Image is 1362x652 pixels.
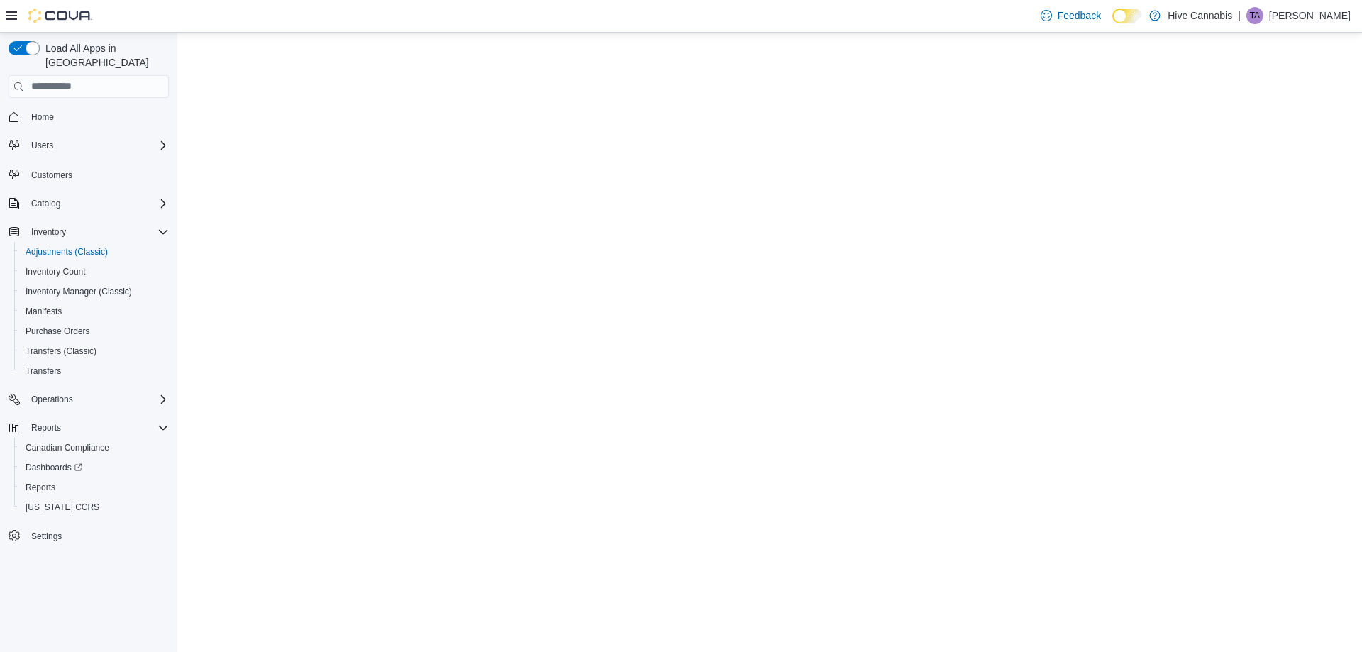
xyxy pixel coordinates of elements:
[3,106,175,127] button: Home
[20,363,169,380] span: Transfers
[26,365,61,377] span: Transfers
[14,262,175,282] button: Inventory Count
[31,198,60,209] span: Catalog
[3,194,175,214] button: Catalog
[14,321,175,341] button: Purchase Orders
[14,497,175,517] button: [US_STATE] CCRS
[26,502,99,513] span: [US_STATE] CCRS
[20,439,115,456] a: Canadian Compliance
[26,223,72,241] button: Inventory
[20,243,169,260] span: Adjustments (Classic)
[3,526,175,546] button: Settings
[20,499,169,516] span: Washington CCRS
[20,303,169,320] span: Manifests
[1238,7,1241,24] p: |
[20,243,113,260] a: Adjustments (Classic)
[26,419,67,436] button: Reports
[20,459,88,476] a: Dashboards
[31,140,53,151] span: Users
[31,170,72,181] span: Customers
[14,361,175,381] button: Transfers
[26,246,108,258] span: Adjustments (Classic)
[20,283,169,300] span: Inventory Manager (Classic)
[1168,7,1232,24] p: Hive Cannabis
[26,167,78,184] a: Customers
[26,391,79,408] button: Operations
[26,137,169,154] span: Users
[3,418,175,438] button: Reports
[1112,23,1113,24] span: Dark Mode
[3,136,175,155] button: Users
[20,283,138,300] a: Inventory Manager (Classic)
[20,323,169,340] span: Purchase Orders
[1246,7,1263,24] div: Toby Atkinson
[14,458,175,477] a: Dashboards
[20,263,169,280] span: Inventory Count
[26,137,59,154] button: Users
[1058,9,1101,23] span: Feedback
[20,479,169,496] span: Reports
[20,439,169,456] span: Canadian Compliance
[14,477,175,497] button: Reports
[1035,1,1107,30] a: Feedback
[26,442,109,453] span: Canadian Compliance
[40,41,169,70] span: Load All Apps in [GEOGRAPHIC_DATA]
[14,341,175,361] button: Transfers (Classic)
[1269,7,1351,24] p: [PERSON_NAME]
[1250,7,1260,24] span: TA
[28,9,92,23] img: Cova
[26,326,90,337] span: Purchase Orders
[26,391,169,408] span: Operations
[31,422,61,433] span: Reports
[20,263,92,280] a: Inventory Count
[20,343,102,360] a: Transfers (Classic)
[20,343,169,360] span: Transfers (Classic)
[26,286,132,297] span: Inventory Manager (Classic)
[20,479,61,496] a: Reports
[26,306,62,317] span: Manifests
[20,363,67,380] a: Transfers
[26,462,82,473] span: Dashboards
[26,195,66,212] button: Catalog
[3,389,175,409] button: Operations
[14,282,175,302] button: Inventory Manager (Classic)
[3,222,175,242] button: Inventory
[26,223,169,241] span: Inventory
[31,111,54,123] span: Home
[26,195,169,212] span: Catalog
[1112,9,1142,23] input: Dark Mode
[31,226,66,238] span: Inventory
[20,499,105,516] a: [US_STATE] CCRS
[14,302,175,321] button: Manifests
[26,165,169,183] span: Customers
[31,394,73,405] span: Operations
[26,346,96,357] span: Transfers (Classic)
[26,109,60,126] a: Home
[26,266,86,277] span: Inventory Count
[14,242,175,262] button: Adjustments (Classic)
[26,419,169,436] span: Reports
[26,108,169,126] span: Home
[20,323,96,340] a: Purchase Orders
[26,482,55,493] span: Reports
[9,101,169,583] nav: Complex example
[26,527,169,545] span: Settings
[14,438,175,458] button: Canadian Compliance
[20,459,169,476] span: Dashboards
[3,164,175,184] button: Customers
[20,303,67,320] a: Manifests
[26,528,67,545] a: Settings
[31,531,62,542] span: Settings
